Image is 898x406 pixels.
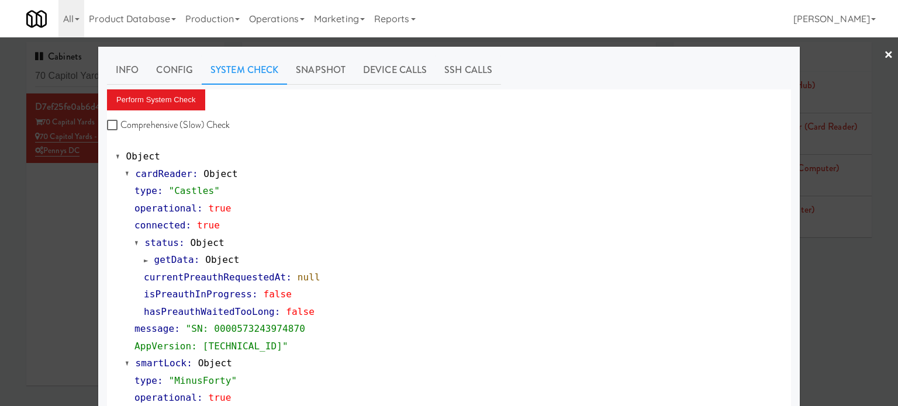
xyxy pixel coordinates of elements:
span: connected [134,220,186,231]
span: : [157,185,163,196]
span: Object [205,254,239,265]
span: Object [203,168,237,179]
span: : [179,237,185,248]
a: Config [147,55,202,85]
span: status [145,237,179,248]
span: smartLock [136,358,187,369]
a: Device Calls [354,55,436,85]
span: operational [134,203,197,214]
span: true [197,220,220,231]
span: currentPreauthRequestedAt [144,272,286,283]
span: type [134,375,157,386]
span: cardReader [136,168,192,179]
span: : [197,392,203,403]
span: : [197,203,203,214]
span: Object [198,358,232,369]
span: getData [154,254,194,265]
a: × [884,37,893,74]
a: Snapshot [287,55,354,85]
span: hasPreauthWaitedTooLong [144,306,275,317]
span: true [209,392,232,403]
span: type [134,185,157,196]
a: Info [107,55,147,85]
img: Micromart [26,9,47,29]
span: null [298,272,320,283]
span: Object [126,151,160,162]
span: : [186,220,192,231]
span: Object [190,237,224,248]
span: : [192,168,198,179]
a: SSH Calls [436,55,501,85]
span: : [194,254,200,265]
span: isPreauthInProgress [144,289,252,300]
span: "Castles" [168,185,220,196]
span: : [252,289,258,300]
span: : [275,306,281,317]
span: : [186,358,192,369]
span: false [286,306,315,317]
span: true [209,203,232,214]
span: message [134,323,174,334]
span: : [286,272,292,283]
span: "SN: 0000573243974870 AppVersion: [TECHNICAL_ID]" [134,323,305,352]
input: Comprehensive (Slow) Check [107,121,120,130]
span: : [157,375,163,386]
button: Perform System Check [107,89,205,110]
a: System Check [202,55,287,85]
label: Comprehensive (Slow) Check [107,116,230,134]
span: false [263,289,292,300]
span: : [174,323,180,334]
span: operational [134,392,197,403]
span: "MinusForty" [168,375,237,386]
